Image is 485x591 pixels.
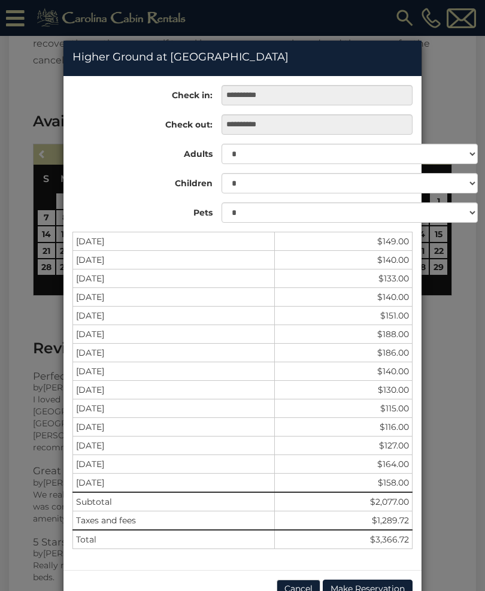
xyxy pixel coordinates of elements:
[274,399,412,418] td: $115.00
[274,455,412,474] td: $164.00
[73,288,275,307] td: [DATE]
[63,85,213,101] label: Check in:
[274,492,412,511] td: $2,077.00
[63,114,213,131] label: Check out:
[73,269,275,288] td: [DATE]
[63,202,213,219] label: Pets
[73,251,275,269] td: [DATE]
[73,325,275,344] td: [DATE]
[73,437,275,455] td: [DATE]
[73,492,275,511] td: Subtotal
[274,251,412,269] td: $140.00
[274,232,412,251] td: $149.00
[73,511,275,531] td: Taxes and fees
[73,307,275,325] td: [DATE]
[73,381,275,399] td: [DATE]
[73,530,275,549] td: Total
[73,399,275,418] td: [DATE]
[73,362,275,381] td: [DATE]
[274,288,412,307] td: $140.00
[274,362,412,381] td: $140.00
[72,50,413,65] h4: Higher Ground at [GEOGRAPHIC_DATA]
[274,307,412,325] td: $151.00
[73,474,275,493] td: [DATE]
[73,344,275,362] td: [DATE]
[274,418,412,437] td: $116.00
[63,144,213,160] label: Adults
[274,511,412,531] td: $1,289.72
[73,418,275,437] td: [DATE]
[73,455,275,474] td: [DATE]
[73,232,275,251] td: [DATE]
[274,530,412,549] td: $3,366.72
[63,173,213,189] label: Children
[274,474,412,493] td: $158.00
[274,437,412,455] td: $127.00
[274,344,412,362] td: $186.00
[274,381,412,399] td: $130.00
[274,269,412,288] td: $133.00
[274,325,412,344] td: $188.00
